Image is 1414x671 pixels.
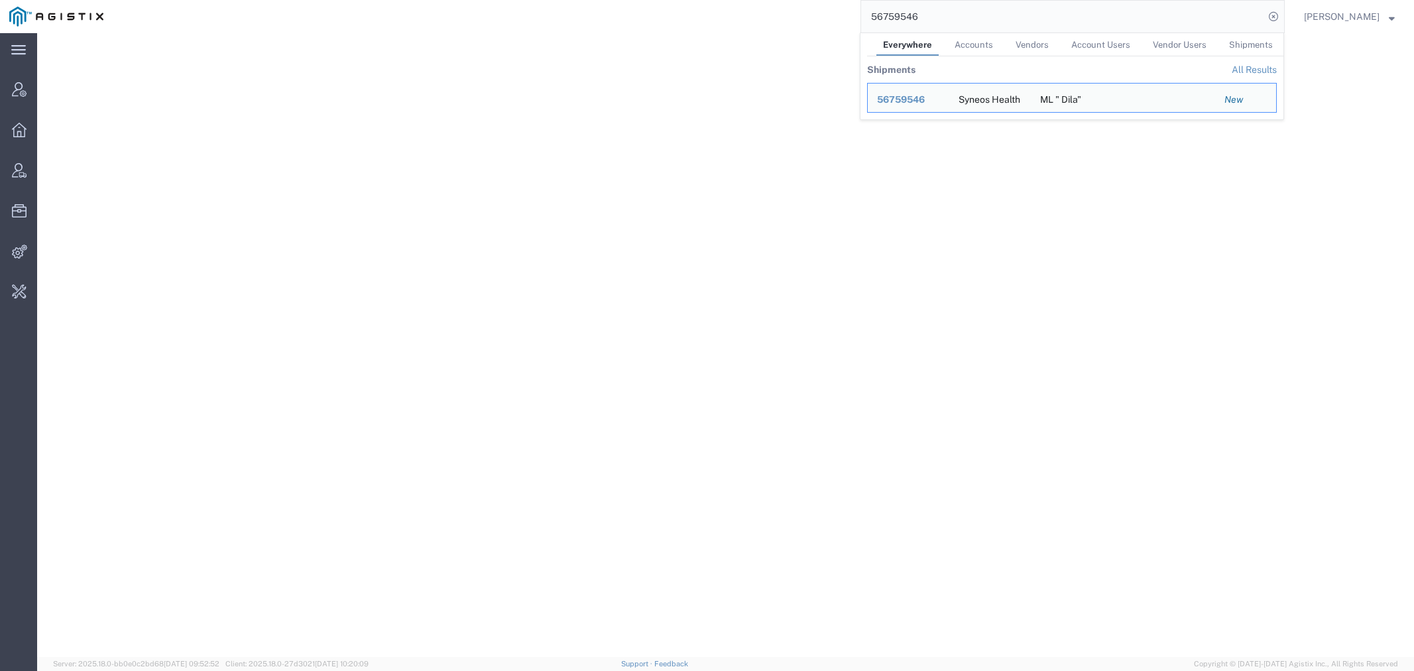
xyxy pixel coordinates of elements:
[9,7,103,27] img: logo
[1303,9,1395,25] button: [PERSON_NAME]
[164,660,219,668] span: [DATE] 09:52:52
[1040,84,1081,112] div: ML " Dila"
[959,84,1020,112] div: Syneos Health
[867,56,1283,119] table: Search Results
[1304,9,1380,24] span: Carrie Virgilio
[1016,40,1049,50] span: Vendors
[877,93,940,107] div: 56759546
[1194,658,1398,670] span: Copyright © [DATE]-[DATE] Agistix Inc., All Rights Reserved
[37,33,1414,657] iframe: FS Legacy Container
[883,40,932,50] span: Everywhere
[1071,40,1130,50] span: Account Users
[1229,40,1273,50] span: Shipments
[861,1,1264,32] input: Search for shipment number, reference number
[53,660,219,668] span: Server: 2025.18.0-bb0e0c2bd68
[654,660,688,668] a: Feedback
[315,660,369,668] span: [DATE] 10:20:09
[1153,40,1207,50] span: Vendor Users
[1232,64,1277,75] a: View all shipments found by criterion
[955,40,993,50] span: Accounts
[867,56,915,83] th: Shipments
[621,660,654,668] a: Support
[1224,93,1267,107] div: New
[225,660,369,668] span: Client: 2025.18.0-27d3021
[877,94,925,105] span: 56759546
